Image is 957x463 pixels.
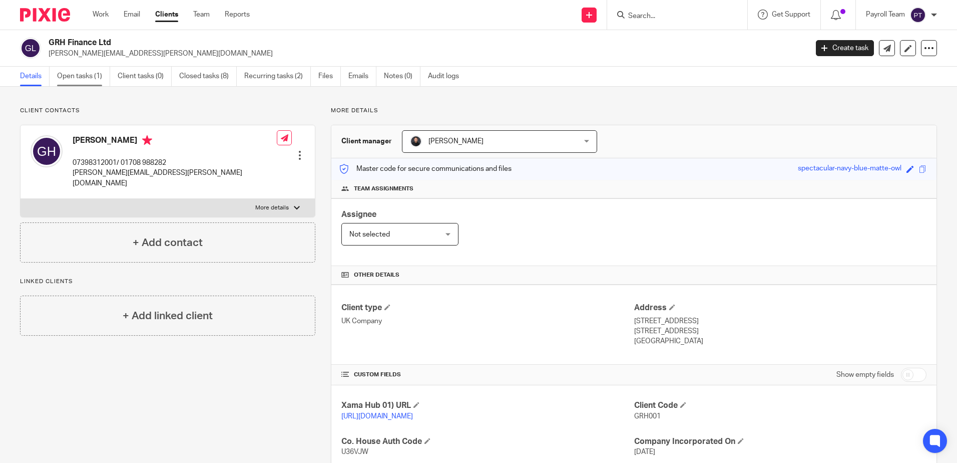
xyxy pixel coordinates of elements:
[634,436,926,447] h4: Company Incorporated On
[20,67,50,86] a: Details
[634,303,926,313] h4: Address
[341,371,634,379] h4: CUSTOM FIELDS
[410,135,422,147] img: My%20Photo.jpg
[20,107,315,115] p: Client contacts
[341,448,368,455] span: U36VJW
[866,10,905,20] p: Payroll Team
[49,38,650,48] h2: GRH Finance Ltd
[341,136,392,146] h3: Client manager
[331,107,937,115] p: More details
[124,10,140,20] a: Email
[244,67,311,86] a: Recurring tasks (2)
[73,158,277,168] p: 07398312001/ 01708 988282
[348,67,376,86] a: Emails
[634,448,655,455] span: [DATE]
[49,49,801,59] p: [PERSON_NAME][EMAIL_ADDRESS][PERSON_NAME][DOMAIN_NAME]
[123,308,213,324] h4: + Add linked client
[772,11,810,18] span: Get Support
[816,40,874,56] a: Create task
[339,164,512,174] p: Master code for secure communications and files
[73,135,277,148] h4: [PERSON_NAME]
[255,204,289,212] p: More details
[133,235,203,251] h4: + Add contact
[428,138,484,145] span: [PERSON_NAME]
[118,67,172,86] a: Client tasks (0)
[627,12,717,21] input: Search
[20,278,315,286] p: Linked clients
[155,10,178,20] a: Clients
[142,135,152,145] i: Primary
[354,271,399,279] span: Other details
[634,336,926,346] p: [GEOGRAPHIC_DATA]
[57,67,110,86] a: Open tasks (1)
[634,413,661,420] span: GRH001
[836,370,894,380] label: Show empty fields
[349,231,390,238] span: Not selected
[341,436,634,447] h4: Co. House Auth Code
[428,67,466,86] a: Audit logs
[634,316,926,326] p: [STREET_ADDRESS]
[318,67,341,86] a: Files
[341,413,413,420] a: [URL][DOMAIN_NAME]
[798,163,901,175] div: spectacular-navy-blue-matte-owl
[341,400,634,411] h4: Xama Hub 01) URL
[634,400,926,411] h4: Client Code
[384,67,420,86] a: Notes (0)
[634,326,926,336] p: [STREET_ADDRESS]
[31,135,63,167] img: svg%3E
[73,168,277,188] p: [PERSON_NAME][EMAIL_ADDRESS][PERSON_NAME][DOMAIN_NAME]
[354,185,413,193] span: Team assignments
[341,210,376,218] span: Assignee
[341,303,634,313] h4: Client type
[20,38,41,59] img: svg%3E
[93,10,109,20] a: Work
[225,10,250,20] a: Reports
[193,10,210,20] a: Team
[341,316,634,326] p: UK Company
[910,7,926,23] img: svg%3E
[20,8,70,22] img: Pixie
[179,67,237,86] a: Closed tasks (8)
